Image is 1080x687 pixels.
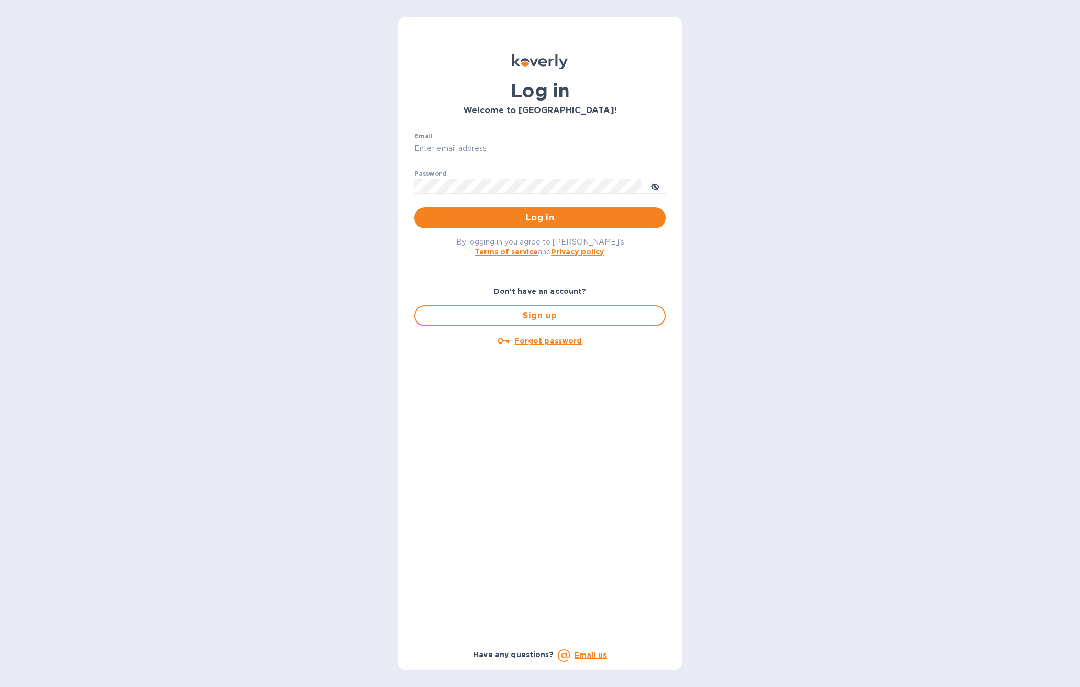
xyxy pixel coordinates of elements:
label: Email [414,133,433,139]
button: Log in [414,207,666,228]
h3: Welcome to [GEOGRAPHIC_DATA]! [414,106,666,116]
label: Password [414,171,446,177]
button: toggle password visibility [645,175,666,196]
b: Have any questions? [473,650,554,659]
b: Don't have an account? [494,287,587,295]
a: Email us [575,651,607,659]
span: Sign up [424,309,656,322]
h1: Log in [414,80,666,102]
input: Enter email address [414,141,666,157]
a: Terms of service [475,248,538,256]
span: Log in [423,212,657,224]
img: Koverly [512,54,568,69]
u: Forgot password [514,337,582,345]
a: Privacy policy [551,248,604,256]
button: Sign up [414,305,666,326]
span: By logging in you agree to [PERSON_NAME]'s and . [456,238,624,256]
